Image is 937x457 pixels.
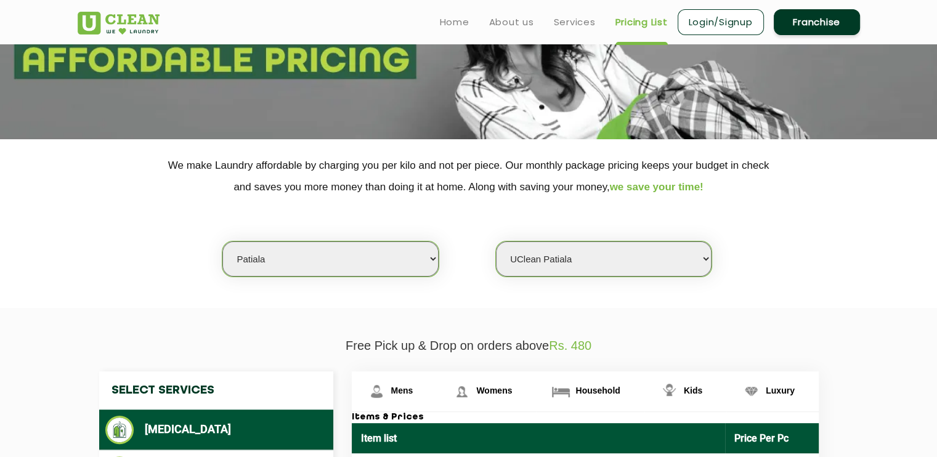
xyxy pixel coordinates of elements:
img: Mens [366,381,387,402]
th: Item list [352,423,726,453]
h4: Select Services [99,371,333,410]
p: We make Laundry affordable by charging you per kilo and not per piece. Our monthly package pricin... [78,155,860,198]
img: UClean Laundry and Dry Cleaning [78,12,160,34]
p: Free Pick up & Drop on orders above [78,339,860,353]
span: Luxury [766,386,795,395]
a: Pricing List [615,15,668,30]
h3: Items & Prices [352,412,819,423]
a: About us [489,15,534,30]
img: Household [550,381,572,402]
span: Kids [684,386,702,395]
li: [MEDICAL_DATA] [105,416,327,444]
span: Mens [391,386,413,395]
a: Services [554,15,596,30]
a: Home [440,15,469,30]
span: we save your time! [610,181,704,193]
span: Womens [476,386,512,395]
a: Franchise [774,9,860,35]
img: Kids [659,381,680,402]
span: Rs. 480 [549,339,591,352]
img: Luxury [740,381,762,402]
img: Womens [451,381,473,402]
img: Dry Cleaning [105,416,134,444]
a: Login/Signup [678,9,764,35]
th: Price Per Pc [725,423,819,453]
span: Household [575,386,620,395]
